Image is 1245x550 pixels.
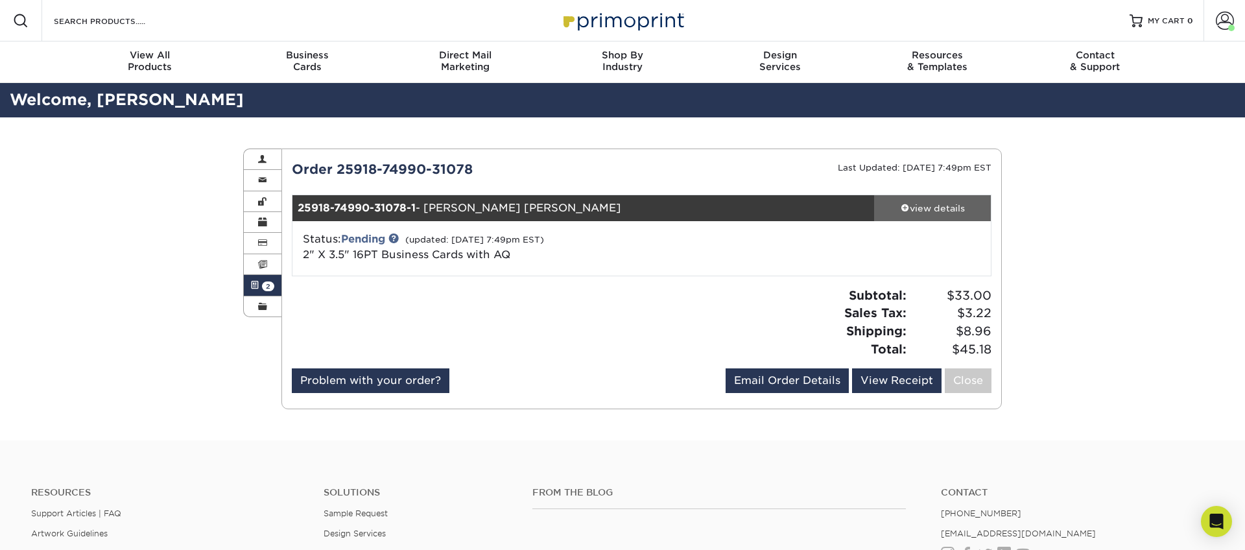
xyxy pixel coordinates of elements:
[71,49,229,73] div: Products
[544,49,702,61] span: Shop By
[852,368,942,393] a: View Receipt
[1201,506,1232,537] div: Open Intercom Messenger
[846,324,907,338] strong: Shipping:
[859,42,1016,83] a: Resources& Templates
[282,160,642,179] div: Order 25918-74990-31078
[244,275,281,296] a: 2
[544,42,702,83] a: Shop ByIndustry
[558,6,687,34] img: Primoprint
[31,487,304,498] h4: Resources
[324,529,386,538] a: Design Services
[1016,49,1174,73] div: & Support
[544,49,702,73] div: Industry
[871,342,907,356] strong: Total:
[229,42,386,83] a: BusinessCards
[71,42,229,83] a: View AllProducts
[859,49,1016,73] div: & Templates
[701,49,859,73] div: Services
[941,529,1096,538] a: [EMAIL_ADDRESS][DOMAIN_NAME]
[726,368,849,393] a: Email Order Details
[324,508,388,518] a: Sample Request
[1148,16,1185,27] span: MY CART
[229,49,386,73] div: Cards
[292,195,875,221] div: - [PERSON_NAME] [PERSON_NAME]
[298,202,416,214] strong: 25918-74990-31078-1
[1187,16,1193,25] span: 0
[874,195,991,221] a: view details
[31,508,121,518] a: Support Articles | FAQ
[293,232,758,263] div: Status:
[701,42,859,83] a: DesignServices
[874,202,991,215] div: view details
[71,49,229,61] span: View All
[386,49,544,61] span: Direct Mail
[53,13,179,29] input: SEARCH PRODUCTS.....
[229,49,386,61] span: Business
[849,288,907,302] strong: Subtotal:
[386,42,544,83] a: Direct MailMarketing
[844,305,907,320] strong: Sales Tax:
[324,487,513,498] h4: Solutions
[303,248,510,261] a: 2" X 3.5" 16PT Business Cards with AQ
[532,487,907,498] h4: From the Blog
[31,529,108,538] a: Artwork Guidelines
[341,233,385,245] a: Pending
[701,49,859,61] span: Design
[910,341,991,359] span: $45.18
[405,235,544,245] small: (updated: [DATE] 7:49pm EST)
[386,49,544,73] div: Marketing
[1016,42,1174,83] a: Contact& Support
[262,281,274,291] span: 2
[941,508,1021,518] a: [PHONE_NUMBER]
[910,304,991,322] span: $3.22
[859,49,1016,61] span: Resources
[945,368,991,393] a: Close
[910,287,991,305] span: $33.00
[1016,49,1174,61] span: Contact
[941,487,1214,498] a: Contact
[292,368,449,393] a: Problem with your order?
[838,163,991,173] small: Last Updated: [DATE] 7:49pm EST
[910,322,991,341] span: $8.96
